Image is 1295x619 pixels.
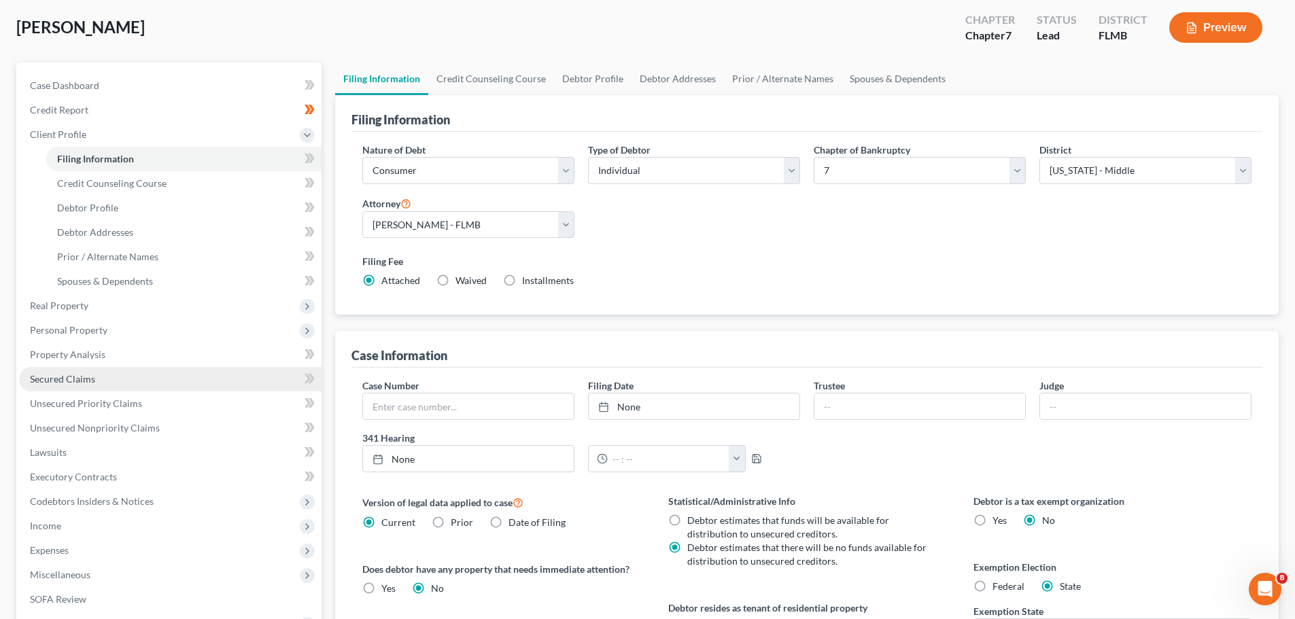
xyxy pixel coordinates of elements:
span: Debtor Addresses [57,226,133,238]
div: Case Information [351,347,447,364]
span: Executory Contracts [30,471,117,482]
a: Filing Information [335,63,428,95]
span: State [1060,580,1081,592]
span: Yes [992,514,1007,526]
a: SOFA Review [19,587,322,612]
span: [PERSON_NAME] [16,17,145,37]
span: Debtor estimates that there will be no funds available for distribution to unsecured creditors. [687,542,927,567]
div: Status [1037,12,1077,28]
label: Filing Date [588,378,634,393]
label: Does debtor have any property that needs immediate attention? [362,562,640,576]
span: Spouses & Dependents [57,275,153,287]
input: -- [1040,393,1251,419]
span: Real Property [30,300,88,311]
span: Debtor Profile [57,202,118,213]
span: No [1042,514,1055,526]
span: Filing Information [57,153,134,164]
a: Prior / Alternate Names [724,63,842,95]
span: Credit Counseling Course [57,177,167,189]
label: Attorney [362,195,411,211]
iframe: Intercom live chat [1249,573,1281,605]
span: SOFA Review [30,593,86,605]
label: Debtor is a tax exempt organization [973,494,1251,508]
a: Secured Claims [19,367,322,391]
label: Judge [1039,378,1064,393]
a: Executory Contracts [19,465,322,489]
div: FLMB [1099,28,1147,43]
label: Nature of Debt [362,143,426,157]
label: Version of legal data applied to case [362,494,640,510]
span: Client Profile [30,128,86,140]
button: Preview [1169,12,1262,43]
a: Prior / Alternate Names [46,245,322,269]
span: Current [381,516,415,528]
span: Secured Claims [30,373,95,385]
span: Attached [381,275,420,286]
span: Credit Report [30,104,88,116]
div: Chapter [965,12,1015,28]
label: Trustee [814,378,845,393]
a: Unsecured Priority Claims [19,391,322,416]
span: Debtor estimates that funds will be available for distribution to unsecured creditors. [687,514,889,540]
label: Statistical/Administrative Info [668,494,946,508]
span: Expenses [30,544,69,556]
span: Unsecured Priority Claims [30,397,142,409]
span: Federal [992,580,1024,592]
a: Lawsuits [19,440,322,465]
span: Installments [522,275,574,286]
a: Credit Report [19,98,322,122]
span: Prior [451,516,473,528]
a: Credit Counseling Course [428,63,554,95]
span: Yes [381,582,396,594]
a: Spouses & Dependents [46,269,322,294]
div: Lead [1037,28,1077,43]
a: Debtor Profile [46,196,322,220]
a: Filing Information [46,147,322,171]
span: Unsecured Nonpriority Claims [30,422,160,434]
span: Income [30,520,61,531]
span: Prior / Alternate Names [57,251,158,262]
span: Lawsuits [30,446,67,458]
span: 8 [1277,573,1288,584]
a: Spouses & Dependents [842,63,954,95]
span: Case Dashboard [30,79,99,91]
label: Exemption Election [973,560,1251,574]
a: Debtor Profile [554,63,632,95]
input: Enter case number... [363,393,574,419]
a: Debtor Addresses [46,220,322,245]
a: Case Dashboard [19,73,322,98]
input: -- : -- [608,446,729,472]
div: Filing Information [351,111,450,128]
label: Filing Fee [362,254,1251,268]
a: Credit Counseling Course [46,171,322,196]
div: District [1099,12,1147,28]
span: No [431,582,444,594]
span: Codebtors Insiders & Notices [30,495,154,507]
label: Exemption State [973,604,1043,618]
a: Unsecured Nonpriority Claims [19,416,322,440]
span: Miscellaneous [30,569,90,580]
label: Case Number [362,378,419,393]
a: Debtor Addresses [632,63,724,95]
span: Waived [455,275,487,286]
label: 341 Hearing [356,431,807,445]
a: None [589,393,799,419]
span: Date of Filing [508,516,566,528]
span: Personal Property [30,324,107,336]
div: Chapter [965,28,1015,43]
span: Property Analysis [30,349,105,360]
span: 7 [1005,29,1012,41]
label: Type of Debtor [588,143,651,157]
label: District [1039,143,1071,157]
a: Property Analysis [19,342,322,367]
input: -- [814,393,1025,419]
a: None [363,446,574,472]
label: Chapter of Bankruptcy [814,143,910,157]
label: Debtor resides as tenant of residential property [668,601,946,615]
